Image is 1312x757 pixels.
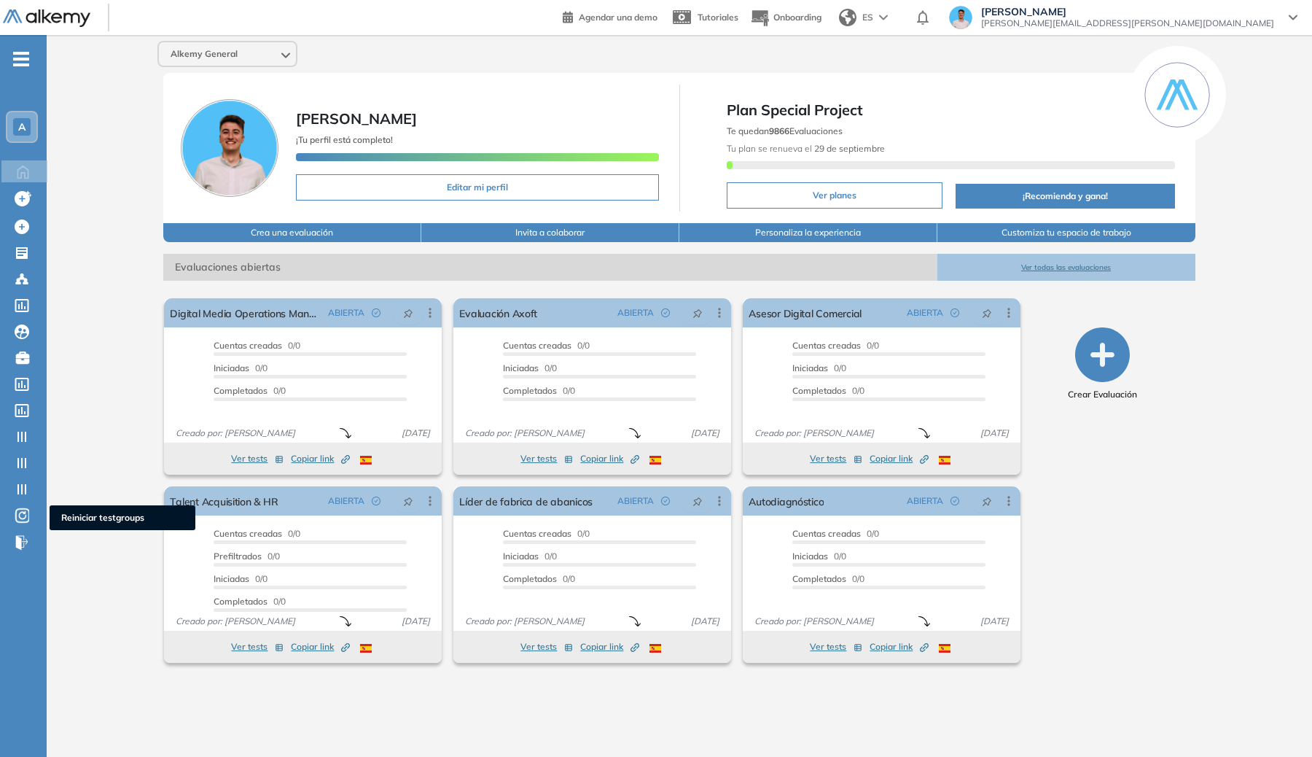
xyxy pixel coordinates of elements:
[231,638,284,656] button: Ver tests
[503,551,539,562] span: Iniciadas
[971,489,1003,513] button: pushpin
[171,48,238,60] span: Alkemy General
[810,638,862,656] button: Ver tests
[692,495,703,507] span: pushpin
[503,551,557,562] span: 0/0
[1068,327,1137,401] button: Crear Evaluación
[792,551,828,562] span: Iniciadas
[520,638,573,656] button: Ver tests
[214,340,282,351] span: Cuentas creadas
[396,615,436,628] span: [DATE]
[421,223,679,242] button: Invita a colaborar
[170,486,278,516] a: Talent Acquisition & HR
[685,427,725,440] span: [DATE]
[975,427,1015,440] span: [DATE]
[792,573,864,584] span: 0/0
[403,307,413,319] span: pushpin
[459,427,590,440] span: Creado por: [PERSON_NAME]
[971,301,1003,325] button: pushpin
[937,223,1195,242] button: Customiza tu espacio de trabajo
[214,573,268,584] span: 0/0
[214,385,268,396] span: Completados
[503,362,557,373] span: 0/0
[18,121,26,133] span: A
[503,528,571,539] span: Cuentas creadas
[503,385,575,396] span: 0/0
[907,306,943,319] span: ABIERTA
[773,12,821,23] span: Onboarding
[328,306,364,319] span: ABIERTA
[679,223,937,242] button: Personaliza la experiencia
[163,223,421,242] button: Crea una evaluación
[870,640,929,653] span: Copiar link
[291,450,350,467] button: Copiar link
[862,11,873,24] span: ES
[870,638,929,656] button: Copiar link
[503,573,557,584] span: Completados
[392,489,424,513] button: pushpin
[750,2,821,34] button: Onboarding
[981,6,1274,18] span: [PERSON_NAME]
[792,340,861,351] span: Cuentas creadas
[839,9,856,26] img: world
[214,551,280,562] span: 0/0
[392,301,424,325] button: pushpin
[792,340,879,351] span: 0/0
[617,306,654,319] span: ABIERTA
[61,511,184,524] span: Reiniciar testgroups
[181,99,278,197] img: Foto de perfil
[870,452,929,465] span: Copiar link
[459,615,590,628] span: Creado por: [PERSON_NAME]
[749,486,824,516] a: Autodiagnóstico
[907,494,943,508] span: ABIERTA
[214,362,249,373] span: Iniciadas
[328,494,364,508] span: ABIERTA
[214,551,262,562] span: Prefiltrados
[975,615,1015,628] span: [DATE]
[13,58,29,61] i: -
[685,615,725,628] span: [DATE]
[503,528,590,539] span: 0/0
[937,254,1195,281] button: Ver todas las evaluaciones
[214,362,268,373] span: 0/0
[214,528,282,539] span: Cuentas creadas
[291,452,350,465] span: Copiar link
[749,427,880,440] span: Creado por: [PERSON_NAME]
[403,495,413,507] span: pushpin
[396,427,436,440] span: [DATE]
[982,495,992,507] span: pushpin
[792,385,846,396] span: Completados
[749,615,880,628] span: Creado por: [PERSON_NAME]
[296,109,417,128] span: [PERSON_NAME]
[812,143,885,154] b: 29 de septiembre
[214,596,286,607] span: 0/0
[563,7,657,25] a: Agendar una demo
[579,12,657,23] span: Agendar una demo
[661,497,670,505] span: check-circle
[956,184,1174,209] button: ¡Recomienda y gana!
[939,456,950,465] img: ESP
[170,298,322,327] a: Digital Media Operations Manager
[372,308,380,317] span: check-circle
[792,362,846,373] span: 0/0
[879,15,888,20] img: arrow
[360,456,372,465] img: ESP
[372,497,380,505] span: check-circle
[792,528,861,539] span: Cuentas creadas
[792,362,828,373] span: Iniciadas
[692,307,703,319] span: pushpin
[727,99,1175,121] span: Plan Special Project
[981,18,1274,29] span: [PERSON_NAME][EMAIL_ADDRESS][PERSON_NAME][DOMAIN_NAME]
[580,450,639,467] button: Copiar link
[792,551,846,562] span: 0/0
[950,497,959,505] span: check-circle
[749,298,862,327] a: Asesor Digital Comercial
[682,301,714,325] button: pushpin
[810,450,862,467] button: Ver tests
[649,644,661,653] img: ESP
[296,174,658,201] button: Editar mi perfil
[291,640,350,653] span: Copiar link
[503,573,575,584] span: 0/0
[296,134,393,145] span: ¡Tu perfil está completo!
[291,638,350,656] button: Copiar link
